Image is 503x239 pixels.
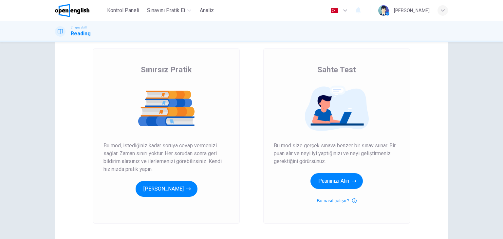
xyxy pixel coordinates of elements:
[103,142,229,173] span: Bu mod, istediğiniz kadar soruya cevap vermenizi sağlar. Zaman sınırı yoktur. Her sorudan sonra g...
[55,4,89,17] img: OpenEnglish logo
[274,142,400,165] span: Bu mod size gerçek sınava benzer bir sınav sunar. Bir puan alır ve neyi iyi yaptığınızı ve neyi g...
[330,8,339,13] img: tr
[71,30,91,38] h1: Reading
[310,173,363,189] button: Puanınızı Alın
[107,7,139,14] span: Kontrol Paneli
[147,7,185,14] span: Sınavını Pratik Et
[144,5,194,16] button: Sınavını Pratik Et
[71,25,87,30] span: Linguaskill
[378,5,389,16] img: Profile picture
[200,7,214,14] span: Analiz
[394,7,430,14] div: [PERSON_NAME]
[317,64,356,75] span: Sahte Test
[317,197,357,205] button: Bu nasıl çalışır?
[141,64,192,75] span: Sınırsız Pratik
[104,5,142,16] button: Kontrol Paneli
[55,4,104,17] a: OpenEnglish logo
[136,181,197,197] button: [PERSON_NAME]
[196,5,217,16] button: Analiz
